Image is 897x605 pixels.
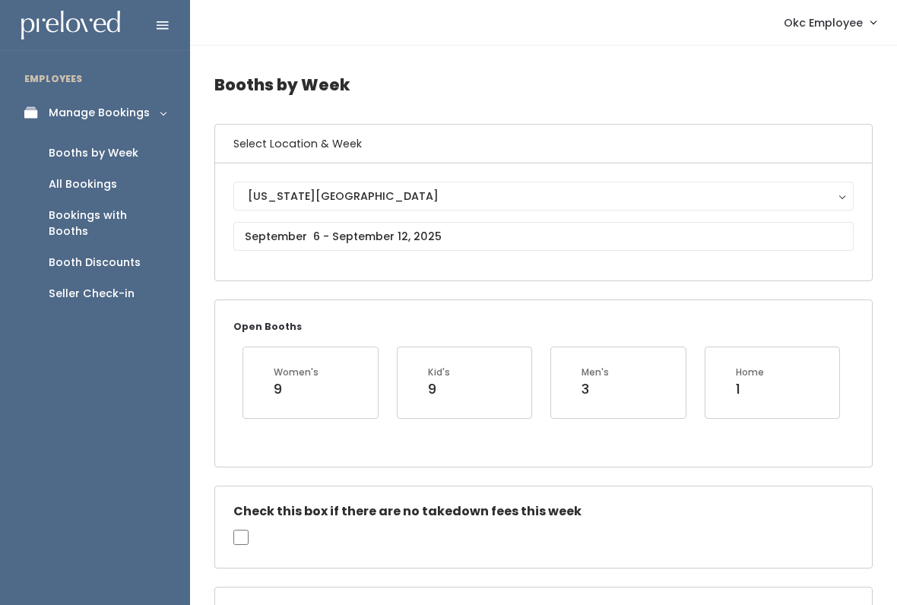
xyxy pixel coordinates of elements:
[582,366,609,379] div: Men's
[49,207,166,239] div: Bookings with Booths
[233,505,854,518] h5: Check this box if there are no takedown fees this week
[49,255,141,271] div: Booth Discounts
[582,379,609,399] div: 3
[248,188,839,204] div: [US_STATE][GEOGRAPHIC_DATA]
[49,286,135,302] div: Seller Check-in
[274,366,319,379] div: Women's
[215,125,872,163] h6: Select Location & Week
[233,222,854,251] input: September 6 - September 12, 2025
[736,379,764,399] div: 1
[233,182,854,211] button: [US_STATE][GEOGRAPHIC_DATA]
[784,14,863,31] span: Okc Employee
[214,64,873,106] h4: Booths by Week
[49,176,117,192] div: All Bookings
[736,366,764,379] div: Home
[428,366,450,379] div: Kid's
[769,6,891,39] a: Okc Employee
[274,379,319,399] div: 9
[21,11,120,40] img: preloved logo
[428,379,450,399] div: 9
[49,145,138,161] div: Booths by Week
[49,105,150,121] div: Manage Bookings
[233,320,302,333] small: Open Booths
